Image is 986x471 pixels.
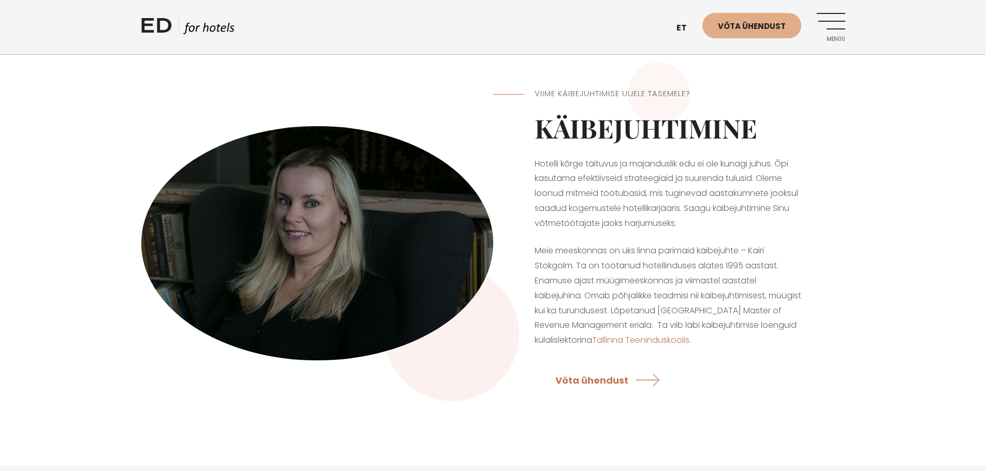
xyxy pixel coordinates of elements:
a: et [671,16,702,41]
a: Tallinna Teeninduskoolis [592,334,689,346]
span: Menüü [817,36,845,42]
h2: Käibejuhtimine [535,113,804,144]
a: Menüü [817,13,845,41]
img: Käibejuhtimine hotellidele | ED for hotels | Käibejuhtimise töötoad [141,126,493,361]
a: Võta ühendust [702,13,801,38]
p: Meie meeskonnas on üks linna parimaid käibejuhte – Kairi Stokgolm. Ta on töötanud hotellinduses a... [535,244,804,348]
a: ED HOTELS [141,16,234,41]
h5: Viime käibejuhtimise uuele tasemele? [535,88,804,100]
a: Võta ühendust [555,366,665,393]
p: Hotelli kõrge täituvus ja majanduslik edu ei ole kunagi juhus. Õpi kasutama efektiivseid strateeg... [535,157,804,231]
